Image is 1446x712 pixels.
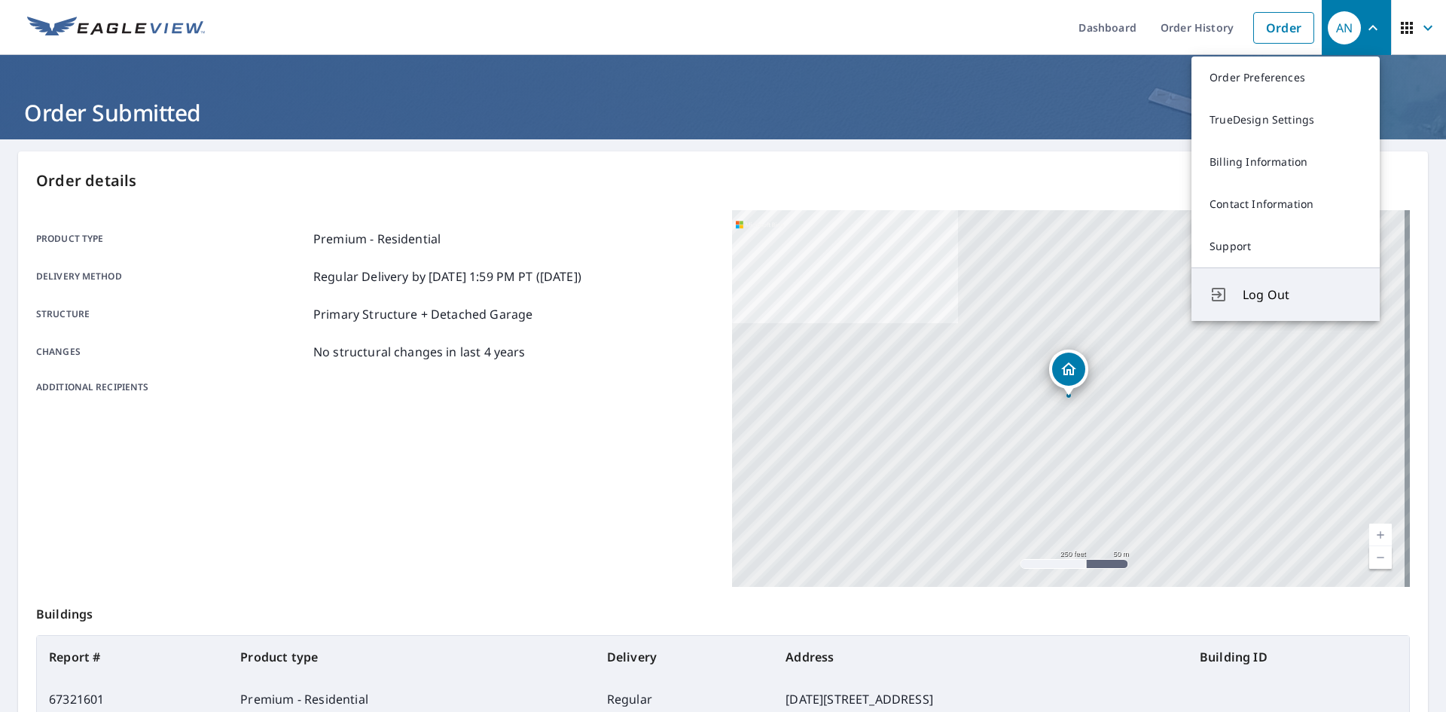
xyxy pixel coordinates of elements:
button: Log Out [1191,267,1380,321]
p: Buildings [36,587,1410,635]
th: Product type [228,636,595,678]
p: Additional recipients [36,380,307,394]
p: Premium - Residential [313,230,441,248]
div: AN [1328,11,1361,44]
a: Current Level 17, Zoom Out [1369,546,1392,569]
th: Delivery [595,636,773,678]
p: Structure [36,305,307,323]
p: Changes [36,343,307,361]
a: Contact Information [1191,183,1380,225]
a: Billing Information [1191,141,1380,183]
div: Dropped pin, building 1, Residential property, 2791 March Hare Ln Omaha, NE 68142 [1049,350,1088,396]
img: EV Logo [27,17,205,39]
p: Regular Delivery by [DATE] 1:59 PM PT ([DATE]) [313,267,581,286]
a: Order Preferences [1191,57,1380,99]
h1: Order Submitted [18,97,1428,128]
span: Log Out [1243,286,1362,304]
p: Product type [36,230,307,248]
th: Building ID [1188,636,1409,678]
a: Support [1191,225,1380,267]
th: Report # [37,636,228,678]
a: Order [1253,12,1314,44]
p: No structural changes in last 4 years [313,343,526,361]
p: Primary Structure + Detached Garage [313,305,532,323]
p: Delivery method [36,267,307,286]
th: Address [773,636,1188,678]
a: Current Level 17, Zoom In [1369,524,1392,546]
p: Order details [36,170,1410,192]
a: TrueDesign Settings [1191,99,1380,141]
